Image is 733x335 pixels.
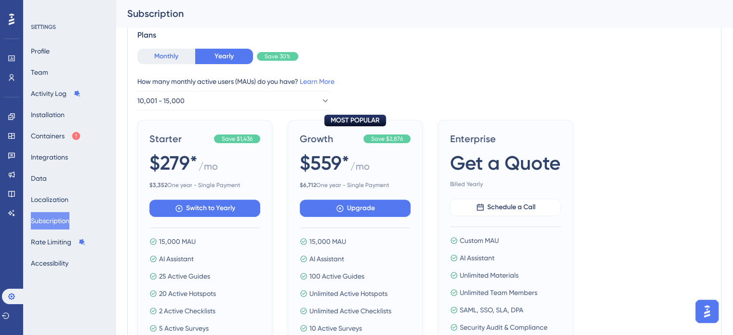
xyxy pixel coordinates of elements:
[159,253,194,265] span: AI Assistant
[31,64,48,81] button: Team
[222,135,253,143] span: Save $1,436
[309,270,364,282] span: 100 Active Guides
[309,253,344,265] span: AI Assistant
[450,149,560,176] span: Get a Quote
[31,255,68,272] button: Accessibility
[199,160,218,177] span: / mo
[159,305,215,317] span: 2 Active Checklists
[460,322,547,333] span: Security Audit & Compliance
[31,127,81,145] button: Containers
[137,76,711,87] div: How many monthly active users (MAUs) do you have?
[300,181,411,189] span: One year - Single Payment
[149,182,167,188] b: $ 3,352
[31,191,68,208] button: Localization
[450,180,561,188] span: Billed Yearly
[460,304,523,316] span: SAML, SSO, SLA, DPA
[487,201,535,213] span: Schedule a Call
[309,305,391,317] span: Unlimited Active Checklists
[31,42,50,60] button: Profile
[350,160,370,177] span: / mo
[159,288,216,299] span: 20 Active Hotspots
[300,78,334,85] a: Learn More
[693,297,721,326] iframe: UserGuiding AI Assistant Launcher
[324,115,386,126] div: MOST POPULAR
[149,181,260,189] span: One year - Single Payment
[149,200,260,217] button: Switch to Yearly
[31,85,81,102] button: Activity Log
[347,202,375,214] span: Upgrade
[127,7,697,20] div: Subscription
[309,322,362,334] span: 10 Active Surveys
[159,322,209,334] span: 5 Active Surveys
[137,49,195,64] button: Monthly
[460,252,494,264] span: AI Assistant
[300,182,316,188] b: $ 6,712
[137,29,711,41] div: Plans
[371,135,403,143] span: Save $2,876
[149,132,210,146] span: Starter
[450,132,561,146] span: Enterprise
[460,287,537,298] span: Unlimited Team Members
[31,170,47,187] button: Data
[31,23,109,31] div: SETTINGS
[309,236,346,247] span: 15,000 MAU
[300,132,360,146] span: Growth
[300,200,411,217] button: Upgrade
[265,53,291,60] span: Save 30%
[460,235,499,246] span: Custom MAU
[159,270,210,282] span: 25 Active Guides
[186,202,235,214] span: Switch to Yearly
[31,148,68,166] button: Integrations
[309,288,387,299] span: Unlimited Active Hotspots
[31,212,69,229] button: Subscription
[31,106,65,123] button: Installation
[195,49,253,64] button: Yearly
[159,236,196,247] span: 15,000 MAU
[137,95,185,107] span: 10,001 - 15,000
[137,91,330,110] button: 10,001 - 15,000
[460,269,519,281] span: Unlimited Materials
[450,199,561,216] button: Schedule a Call
[31,233,86,251] button: Rate Limiting
[300,149,349,176] span: $559*
[149,149,198,176] span: $279*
